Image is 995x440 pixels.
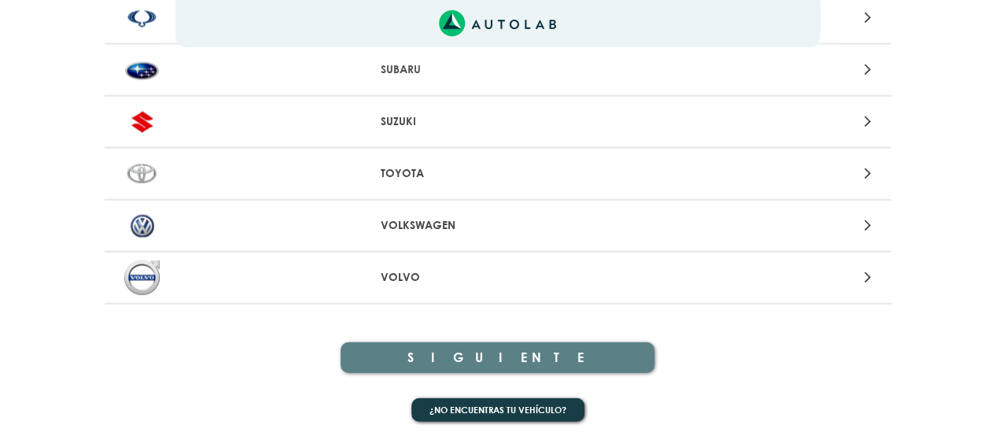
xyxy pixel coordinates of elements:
p: VOLKSWAGEN [381,217,614,234]
a: Link al sitio de autolab [439,15,556,30]
img: VOLVO [124,261,160,295]
button: ¿No encuentras tu vehículo? [411,398,584,423]
img: SSANGYONG [124,1,160,35]
img: TOYOTA [124,157,160,191]
p: SUBARU [381,61,614,78]
p: SUZUKI [381,113,614,130]
img: VOLKSWAGEN [124,209,160,243]
button: SIGUIENTE [341,342,655,373]
img: SUZUKI [124,105,160,139]
p: VOLVO [381,269,614,286]
img: SUBARU [124,53,160,87]
p: TOYOTA [381,165,614,182]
